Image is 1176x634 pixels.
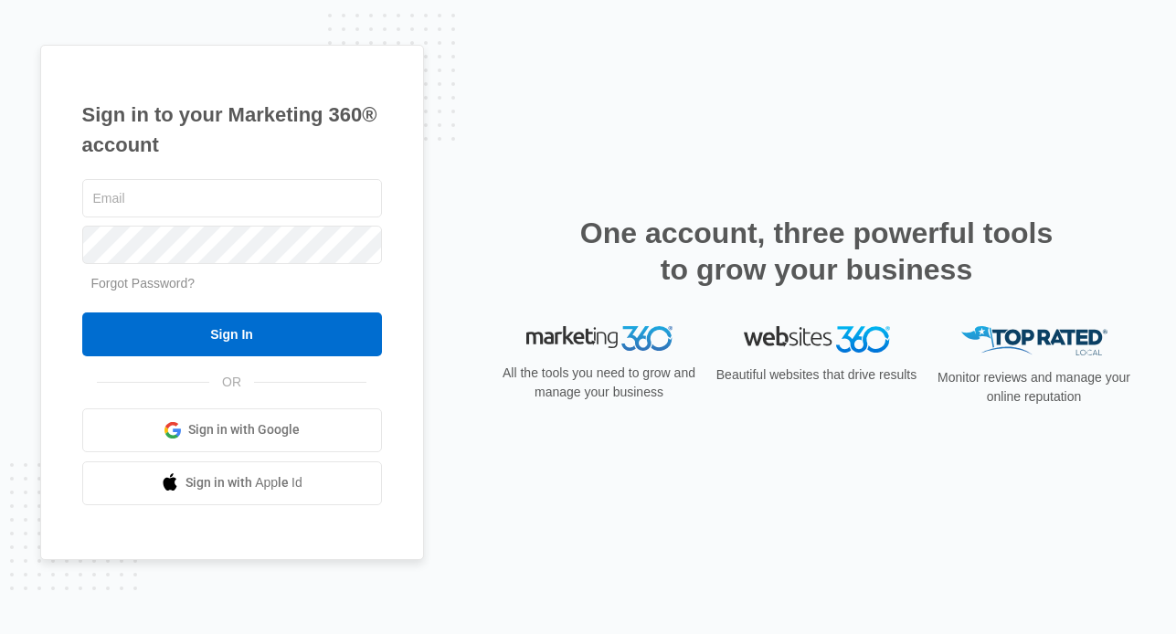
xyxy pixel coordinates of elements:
[82,408,382,452] a: Sign in with Google
[82,312,382,356] input: Sign In
[82,100,382,160] h1: Sign in to your Marketing 360® account
[715,365,919,385] p: Beautiful websites that drive results
[209,373,254,392] span: OR
[932,368,1137,407] p: Monitor reviews and manage your online reputation
[82,461,382,505] a: Sign in with Apple Id
[188,420,300,439] span: Sign in with Google
[497,364,702,402] p: All the tools you need to grow and manage your business
[575,215,1059,288] h2: One account, three powerful tools to grow your business
[744,326,890,353] img: Websites 360
[82,179,382,217] input: Email
[185,473,302,492] span: Sign in with Apple Id
[91,276,196,291] a: Forgot Password?
[526,326,673,352] img: Marketing 360
[961,326,1107,356] img: Top Rated Local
